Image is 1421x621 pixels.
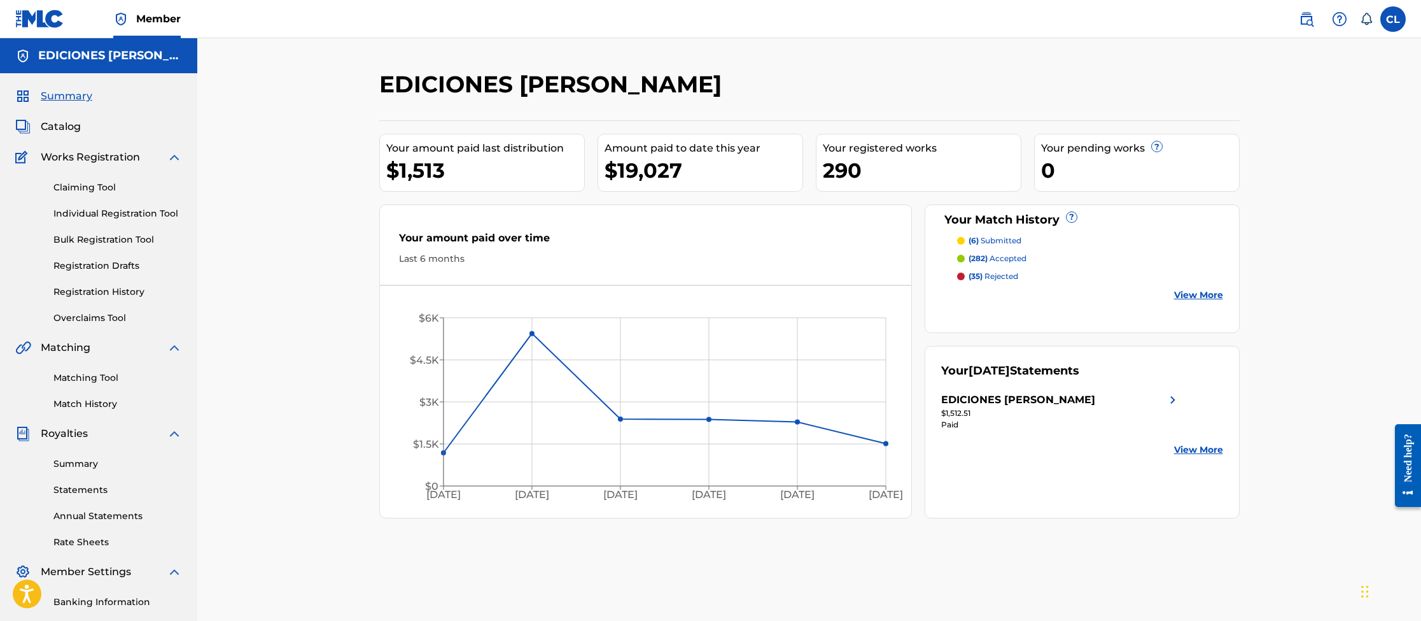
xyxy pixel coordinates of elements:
[1361,573,1369,611] div: Arrastrar
[823,156,1021,185] div: 290
[941,392,1180,431] a: EDICIONES [PERSON_NAME]right chevron icon$1,512.51Paid
[41,119,81,134] span: Catalog
[53,536,182,549] a: Rate Sheets
[15,119,31,134] img: Catalog
[1332,11,1347,27] img: help
[1294,6,1319,32] a: Public Search
[399,252,893,266] div: Last 6 months
[15,150,32,165] img: Works Registration
[15,426,31,441] img: Royalties
[941,211,1223,229] div: Your Match History
[941,408,1180,419] div: $1,512.51
[386,141,584,156] div: Your amount paid last distribution
[15,340,31,355] img: Matching
[605,141,802,156] div: Amount paid to date this year
[15,10,64,28] img: MLC Logo
[15,89,31,104] img: Summary
[167,150,182,165] img: expand
[1357,560,1421,621] iframe: Chat Widget
[15,48,31,64] img: Accounts
[969,271,1018,282] p: rejected
[1174,289,1223,302] a: View More
[53,181,182,194] a: Claiming Tool
[53,457,182,471] a: Summary
[15,89,92,104] a: SummarySummary
[515,489,549,501] tspan: [DATE]
[53,311,182,325] a: Overclaims Tool
[426,489,460,501] tspan: [DATE]
[412,438,438,450] tspan: $1.5K
[969,364,1010,378] span: [DATE]
[1041,141,1239,156] div: Your pending works
[15,119,81,134] a: CatalogCatalog
[41,426,88,441] span: Royalties
[53,397,182,411] a: Match History
[1041,156,1239,185] div: 0
[969,236,979,245] span: (6)
[957,271,1223,282] a: (35) rejected
[941,362,1079,380] div: Your Statements
[1360,13,1373,25] div: Notifications
[379,70,728,99] h2: EDICIONES [PERSON_NAME]
[15,564,31,580] img: Member Settings
[167,564,182,580] img: expand
[1174,443,1223,457] a: View More
[41,564,131,580] span: Member Settings
[53,371,182,385] a: Matching Tool
[1327,6,1352,32] div: Help
[419,396,438,408] tspan: $3K
[53,596,182,609] a: Banking Information
[53,259,182,273] a: Registration Drafts
[53,233,182,246] a: Bulk Registration Tool
[399,231,893,252] div: Your amount paid over time
[1165,392,1180,408] img: right chevron icon
[1380,6,1406,32] div: User Menu
[1299,11,1314,27] img: search
[1152,141,1162,152] span: ?
[53,510,182,523] a: Annual Statements
[957,235,1223,246] a: (6) submitted
[969,235,1021,246] p: submitted
[409,354,438,366] tspan: $4.5K
[1357,560,1421,621] div: Widget de chat
[1385,415,1421,517] iframe: Resource Center
[869,489,903,501] tspan: [DATE]
[53,483,182,497] a: Statements
[53,207,182,220] a: Individual Registration Tool
[823,141,1021,156] div: Your registered works
[969,271,983,281] span: (35)
[957,253,1223,264] a: (282) accepted
[692,489,726,501] tspan: [DATE]
[780,489,815,501] tspan: [DATE]
[41,150,140,165] span: Works Registration
[424,480,438,492] tspan: $0
[113,11,129,27] img: Top Rightsholder
[941,392,1095,408] div: EDICIONES [PERSON_NAME]
[1067,212,1077,222] span: ?
[941,419,1180,431] div: Paid
[605,156,802,185] div: $19,027
[41,89,92,104] span: Summary
[969,253,1026,264] p: accepted
[167,426,182,441] img: expand
[136,11,181,26] span: Member
[603,489,638,501] tspan: [DATE]
[386,156,584,185] div: $1,513
[38,48,182,63] h5: EDICIONES JOAQUIN RODRIGO
[969,253,988,263] span: (282)
[53,285,182,299] a: Registration History
[418,312,438,324] tspan: $6K
[167,340,182,355] img: expand
[41,340,90,355] span: Matching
